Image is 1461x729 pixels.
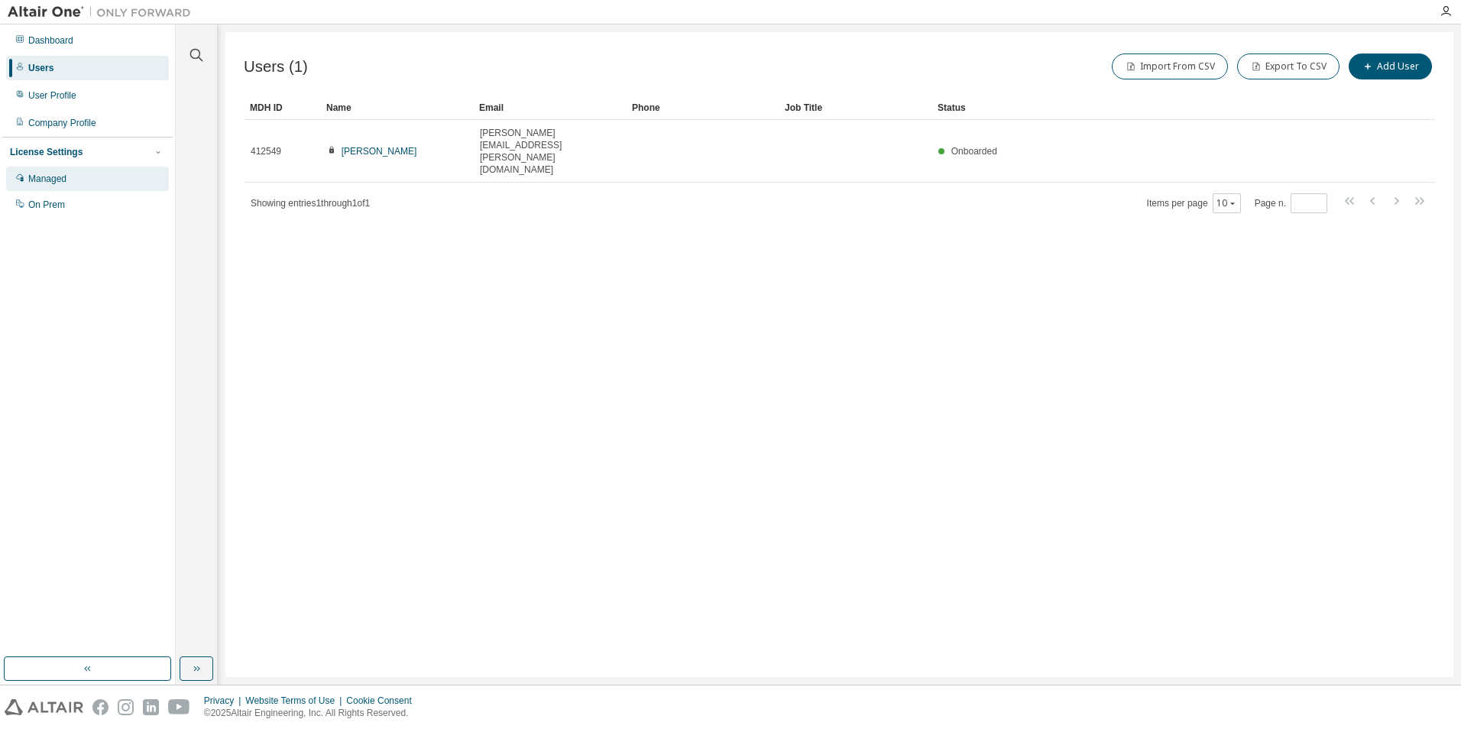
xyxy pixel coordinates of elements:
[92,699,109,715] img: facebook.svg
[479,96,620,120] div: Email
[1349,53,1432,79] button: Add User
[10,146,83,158] div: License Settings
[251,145,281,157] span: 412549
[8,5,199,20] img: Altair One
[951,146,997,157] span: Onboarded
[1216,197,1237,209] button: 10
[28,173,66,185] div: Managed
[1112,53,1228,79] button: Import From CSV
[938,96,1356,120] div: Status
[346,695,420,707] div: Cookie Consent
[204,695,245,707] div: Privacy
[251,198,370,209] span: Showing entries 1 through 1 of 1
[244,58,308,76] span: Users (1)
[28,199,65,211] div: On Prem
[342,146,417,157] a: [PERSON_NAME]
[1147,193,1241,213] span: Items per page
[28,34,73,47] div: Dashboard
[143,699,159,715] img: linkedin.svg
[1255,193,1327,213] span: Page n.
[1237,53,1340,79] button: Export To CSV
[632,96,773,120] div: Phone
[118,699,134,715] img: instagram.svg
[480,127,619,176] span: [PERSON_NAME][EMAIL_ADDRESS][PERSON_NAME][DOMAIN_NAME]
[250,96,314,120] div: MDH ID
[785,96,925,120] div: Job Title
[245,695,346,707] div: Website Terms of Use
[204,707,421,720] p: © 2025 Altair Engineering, Inc. All Rights Reserved.
[28,117,96,129] div: Company Profile
[28,62,53,74] div: Users
[168,699,190,715] img: youtube.svg
[326,96,467,120] div: Name
[28,89,76,102] div: User Profile
[5,699,83,715] img: altair_logo.svg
